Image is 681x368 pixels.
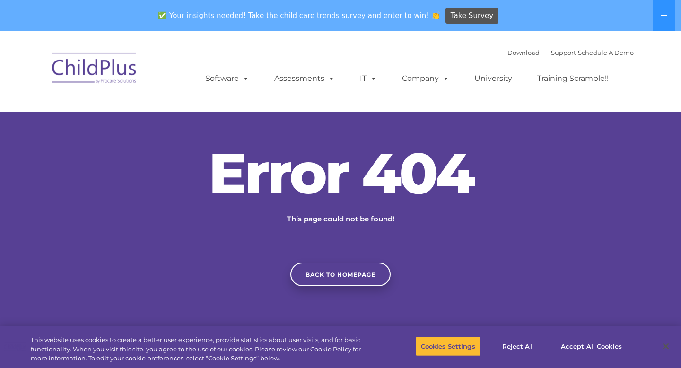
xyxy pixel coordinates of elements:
[199,145,482,202] h2: Error 404
[290,263,391,286] a: Back to homepage
[155,6,444,25] span: ✅ Your insights needed! Take the child care trends survey and enter to win! 👏
[465,69,522,88] a: University
[551,49,576,56] a: Support
[265,69,344,88] a: Assessments
[445,8,499,24] a: Take Survey
[350,69,386,88] a: IT
[241,213,440,225] p: This page could not be found!
[451,8,493,24] span: Take Survey
[507,49,540,56] a: Download
[489,336,548,356] button: Reject All
[507,49,634,56] font: |
[416,336,480,356] button: Cookies Settings
[528,69,618,88] a: Training Scramble!!
[47,46,142,93] img: ChildPlus by Procare Solutions
[578,49,634,56] a: Schedule A Demo
[655,336,676,357] button: Close
[556,336,627,356] button: Accept All Cookies
[31,335,375,363] div: This website uses cookies to create a better user experience, provide statistics about user visit...
[196,69,259,88] a: Software
[393,69,459,88] a: Company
